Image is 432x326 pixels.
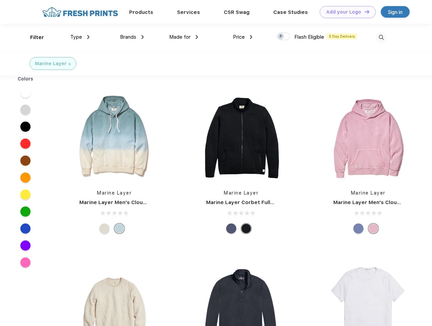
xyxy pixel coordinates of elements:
a: Marine Layer Men's Cloud 9 Fleece Hoodie [79,199,190,205]
a: Marine Layer [224,190,258,196]
div: Navy/Cream [99,223,110,234]
span: Type [70,34,82,40]
a: Marine Layer [97,190,132,196]
span: Flash Eligible [294,34,324,40]
img: DT [365,10,369,14]
div: Black [241,223,251,234]
img: dropdown.png [87,35,90,39]
img: func=resize&h=266 [323,92,413,183]
a: Marine Layer Corbet Full-Zip Jacket [206,199,300,205]
a: Marine Layer [351,190,386,196]
img: func=resize&h=266 [196,92,286,183]
div: Cool Ombre [114,223,124,234]
img: desktop_search.svg [376,32,387,43]
span: Price [233,34,245,40]
img: func=resize&h=266 [69,92,159,183]
div: Add your Logo [326,9,361,15]
img: dropdown.png [250,35,252,39]
span: 5 Day Delivery [327,33,357,39]
div: Sign in [388,8,402,16]
div: Vintage Indigo [353,223,364,234]
div: Filter [30,34,44,41]
a: Sign in [381,6,410,18]
div: Colors [13,75,39,83]
span: Made for [169,34,191,40]
a: Products [129,9,153,15]
a: Services [177,9,200,15]
div: Marine Layer [35,60,66,67]
div: Navy [226,223,236,234]
span: Brands [120,34,136,40]
img: fo%20logo%202.webp [40,6,120,18]
a: CSR Swag [224,9,250,15]
div: Lilas [368,223,378,234]
img: dropdown.png [141,35,144,39]
img: dropdown.png [196,35,198,39]
img: filter_cancel.svg [68,63,71,65]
